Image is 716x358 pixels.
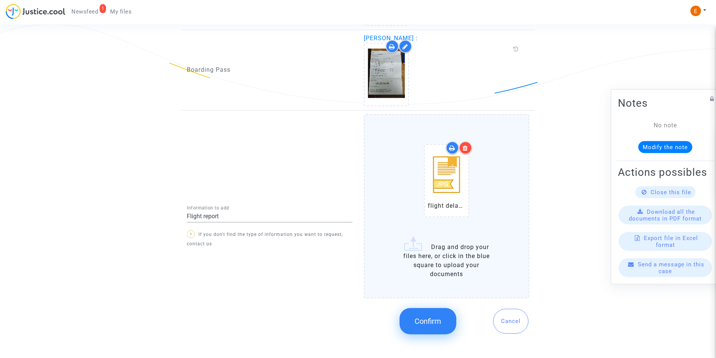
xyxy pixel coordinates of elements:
p: If you don't find the type of information you want to request, contact us [187,230,353,249]
span: [PERSON_NAME] : [364,35,418,42]
span: ? [190,233,192,237]
a: My files [104,6,138,17]
p: Boarding Pass [187,65,353,74]
button: Cancel [493,309,528,334]
span: Download all the documents in PDF format [629,208,702,222]
button: Confirm [400,308,456,334]
span: Confirm [415,317,441,326]
h2: Notes [618,96,713,109]
span: Export file in Excel format [644,234,698,248]
button: Modify the note [638,141,692,153]
img: jc-logo.svg [6,4,65,19]
span: Send a message in this case [638,261,704,274]
img: ACg8ocIeiFvHKe4dA5oeRFd_CiCnuxWUEc1A2wYhRJE3TTWt=s96-c [690,6,701,16]
div: 1 [100,4,106,13]
div: No note [629,121,701,130]
a: 1Newsfeed [65,6,104,17]
span: Close this file [651,189,691,195]
span: Newsfeed [71,8,98,15]
span: My files [110,8,132,15]
h2: Actions possibles [618,165,713,178]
